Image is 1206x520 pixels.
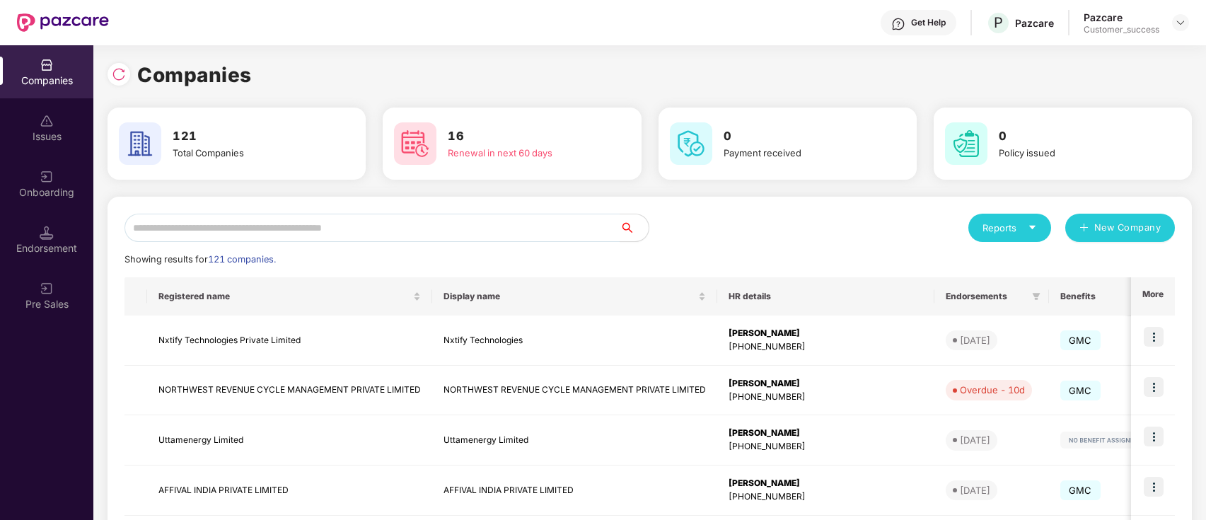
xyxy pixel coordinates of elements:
[729,477,923,490] div: [PERSON_NAME]
[1144,427,1164,446] img: icon
[1028,223,1037,232] span: caret-down
[432,316,717,366] td: Nxtify Technologies
[40,58,54,72] img: svg+xml;base64,PHN2ZyBpZD0iQ29tcGFuaWVzIiB4bWxucz0iaHR0cDovL3d3dy53My5vcmcvMjAwMC9zdmciIHdpZHRoPS...
[40,114,54,128] img: svg+xml;base64,PHN2ZyBpZD0iSXNzdWVzX2Rpc2FibGVkIiB4bWxucz0iaHR0cDovL3d3dy53My5vcmcvMjAwMC9zdmciIH...
[724,146,877,160] div: Payment received
[729,340,923,354] div: [PHONE_NUMBER]
[40,282,54,296] img: svg+xml;base64,PHN2ZyB3aWR0aD0iMjAiIGhlaWdodD0iMjAiIHZpZXdCb3g9IjAgMCAyMCAyMCIgZmlsbD0ibm9uZSIgeG...
[432,277,717,316] th: Display name
[432,366,717,416] td: NORTHWEST REVENUE CYCLE MANAGEMENT PRIVATE LIMITED
[670,122,712,165] img: svg+xml;base64,PHN2ZyB4bWxucz0iaHR0cDovL3d3dy53My5vcmcvMjAwMC9zdmciIHdpZHRoPSI2MCIgaGVpZ2h0PSI2MC...
[1060,480,1101,500] span: GMC
[946,291,1026,302] span: Endorsements
[729,440,923,453] div: [PHONE_NUMBER]
[147,316,432,366] td: Nxtify Technologies Private Limited
[620,222,649,233] span: search
[448,146,601,160] div: Renewal in next 60 days
[1060,381,1101,400] span: GMC
[147,466,432,516] td: AFFIVAL INDIA PRIVATE LIMITED
[147,415,432,466] td: Uttamenergy Limited
[1029,288,1043,305] span: filter
[173,127,326,146] h3: 121
[994,14,1003,31] span: P
[1049,277,1158,316] th: Benefits
[891,17,905,31] img: svg+xml;base64,PHN2ZyBpZD0iSGVscC0zMngzMiIgeG1sbnM9Imh0dHA6Ly93d3cudzMub3JnLzIwMDAvc3ZnIiB3aWR0aD...
[1094,221,1161,235] span: New Company
[1015,16,1054,30] div: Pazcare
[443,291,695,302] span: Display name
[960,383,1025,397] div: Overdue - 10d
[1079,223,1089,234] span: plus
[394,122,436,165] img: svg+xml;base64,PHN2ZyB4bWxucz0iaHR0cDovL3d3dy53My5vcmcvMjAwMC9zdmciIHdpZHRoPSI2MCIgaGVpZ2h0PSI2MC...
[1084,11,1159,24] div: Pazcare
[729,427,923,440] div: [PERSON_NAME]
[40,226,54,240] img: svg+xml;base64,PHN2ZyB3aWR0aD0iMTQuNSIgaGVpZ2h0PSIxNC41IiB2aWV3Qm94PSIwIDAgMTYgMTYiIGZpbGw9Im5vbm...
[17,13,109,32] img: New Pazcare Logo
[1144,477,1164,497] img: icon
[1065,214,1175,242] button: plusNew Company
[729,377,923,391] div: [PERSON_NAME]
[729,327,923,340] div: [PERSON_NAME]
[448,127,601,146] h3: 16
[208,254,276,265] span: 121 companies.
[960,433,990,447] div: [DATE]
[960,483,990,497] div: [DATE]
[137,59,252,91] h1: Companies
[982,221,1037,235] div: Reports
[1144,327,1164,347] img: icon
[724,127,877,146] h3: 0
[729,490,923,504] div: [PHONE_NUMBER]
[620,214,649,242] button: search
[173,146,326,160] div: Total Companies
[999,146,1152,160] div: Policy issued
[112,67,126,81] img: svg+xml;base64,PHN2ZyBpZD0iUmVsb2FkLTMyeDMyIiB4bWxucz0iaHR0cDovL3d3dy53My5vcmcvMjAwMC9zdmciIHdpZH...
[1060,432,1147,449] img: svg+xml;base64,PHN2ZyB4bWxucz0iaHR0cDovL3d3dy53My5vcmcvMjAwMC9zdmciIHdpZHRoPSIxMjIiIGhlaWdodD0iMj...
[40,170,54,184] img: svg+xml;base64,PHN2ZyB3aWR0aD0iMjAiIGhlaWdodD0iMjAiIHZpZXdCb3g9IjAgMCAyMCAyMCIgZmlsbD0ibm9uZSIgeG...
[124,254,276,265] span: Showing results for
[147,277,432,316] th: Registered name
[1175,17,1186,28] img: svg+xml;base64,PHN2ZyBpZD0iRHJvcGRvd24tMzJ4MzIiIHhtbG5zPSJodHRwOi8vd3d3LnczLm9yZy8yMDAwL3N2ZyIgd2...
[1131,277,1175,316] th: More
[432,415,717,466] td: Uttamenergy Limited
[945,122,987,165] img: svg+xml;base64,PHN2ZyB4bWxucz0iaHR0cDovL3d3dy53My5vcmcvMjAwMC9zdmciIHdpZHRoPSI2MCIgaGVpZ2h0PSI2MC...
[717,277,934,316] th: HR details
[1084,24,1159,35] div: Customer_success
[119,122,161,165] img: svg+xml;base64,PHN2ZyB4bWxucz0iaHR0cDovL3d3dy53My5vcmcvMjAwMC9zdmciIHdpZHRoPSI2MCIgaGVpZ2h0PSI2MC...
[729,391,923,404] div: [PHONE_NUMBER]
[1032,292,1040,301] span: filter
[147,366,432,416] td: NORTHWEST REVENUE CYCLE MANAGEMENT PRIVATE LIMITED
[999,127,1152,146] h3: 0
[432,466,717,516] td: AFFIVAL INDIA PRIVATE LIMITED
[1060,330,1101,350] span: GMC
[911,17,946,28] div: Get Help
[1144,377,1164,397] img: icon
[960,333,990,347] div: [DATE]
[158,291,410,302] span: Registered name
